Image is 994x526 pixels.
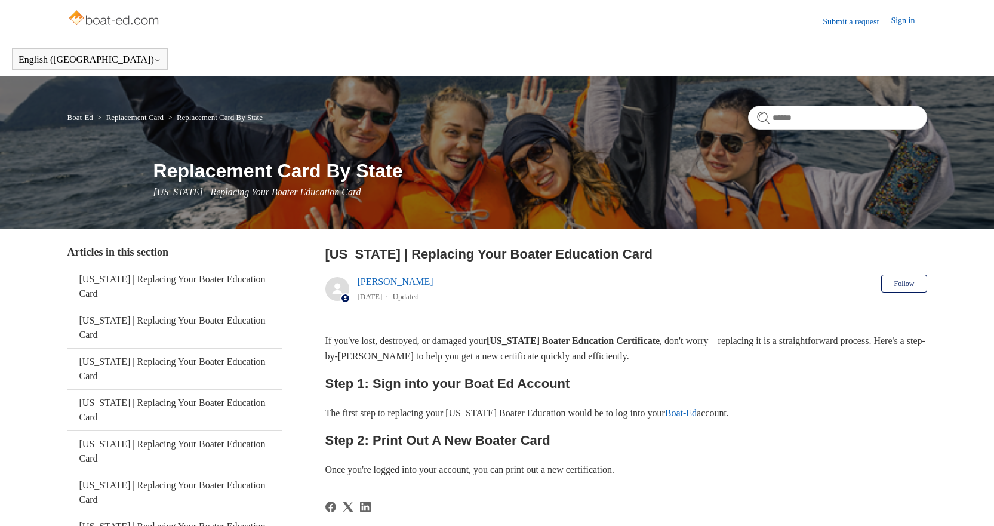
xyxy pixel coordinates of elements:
h2: Michigan | Replacing Your Boater Education Card [325,244,927,264]
div: Live chat [954,486,985,517]
img: Boat-Ed Help Center home page [67,7,162,31]
a: Sign in [891,14,927,29]
svg: Share this page on LinkedIn [360,502,371,512]
button: English ([GEOGRAPHIC_DATA]) [19,54,161,65]
strong: [US_STATE] Boater Education Certificate [487,336,660,346]
a: [US_STATE] | Replacing Your Boater Education Card [67,307,282,348]
input: Search [748,106,927,130]
a: Replacement Card By State [177,113,263,122]
p: The first step to replacing your [US_STATE] Boater Education would be to log into your account. [325,405,927,421]
a: Boat-Ed [67,113,93,122]
h2: Step 2: Print Out A New Boater Card [325,430,927,451]
time: 05/22/2024, 10:50 [358,292,383,301]
a: [US_STATE] | Replacing Your Boater Education Card [67,266,282,307]
li: Replacement Card [95,113,165,122]
li: Boat-Ed [67,113,96,122]
a: Replacement Card [106,113,164,122]
a: Facebook [325,502,336,512]
h2: Step 1: Sign into your Boat Ed Account [325,373,927,394]
span: [US_STATE] | Replacing Your Boater Education Card [153,187,361,197]
a: [US_STATE] | Replacing Your Boater Education Card [67,472,282,513]
li: Updated [393,292,419,301]
p: Once you're logged into your account, you can print out a new certification. [325,462,927,478]
a: Submit a request [823,16,891,28]
h1: Replacement Card By State [153,156,927,185]
a: [PERSON_NAME] [358,276,433,287]
svg: Share this page on X Corp [343,502,353,512]
p: If you've lost, destroyed, or damaged your , don't worry—replacing it is a straightforward proces... [325,333,927,364]
button: Follow Article [881,275,927,293]
span: Articles in this section [67,246,168,258]
li: Replacement Card By State [165,113,263,122]
a: Boat-Ed [665,408,697,418]
svg: Share this page on Facebook [325,502,336,512]
a: [US_STATE] | Replacing Your Boater Education Card [67,431,282,472]
a: [US_STATE] | Replacing Your Boater Education Card [67,390,282,430]
a: [US_STATE] | Replacing Your Boater Education Card [67,349,282,389]
a: LinkedIn [360,502,371,512]
a: X Corp [343,502,353,512]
